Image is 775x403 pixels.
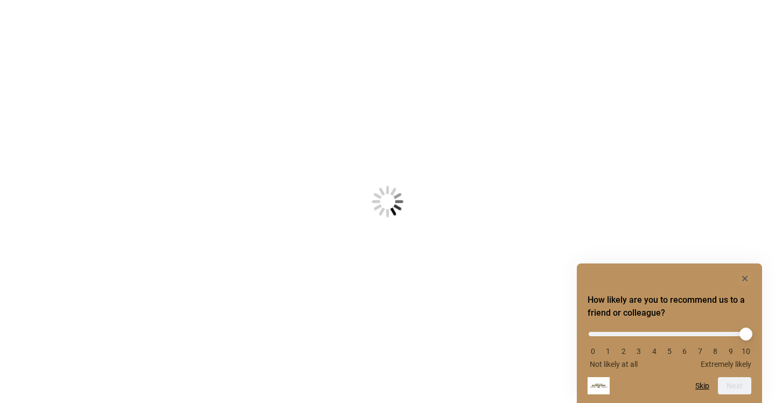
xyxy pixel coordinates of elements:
div: How likely are you to recommend us to a friend or colleague? Select an option from 0 to 10, with ... [588,324,751,369]
li: 5 [664,347,675,356]
h2: How likely are you to recommend us to a friend or colleague? Select an option from 0 to 10, with ... [588,294,751,319]
li: 1 [603,347,613,356]
li: 2 [618,347,629,356]
span: Not likely at all [590,360,638,369]
button: Hide survey [738,272,751,285]
button: Skip [695,381,709,390]
img: Loading [319,133,457,270]
button: Next question [718,377,751,394]
span: Extremely likely [701,360,751,369]
div: How likely are you to recommend us to a friend or colleague? Select an option from 0 to 10, with ... [588,272,751,394]
li: 7 [695,347,706,356]
li: 0 [588,347,598,356]
li: 3 [633,347,644,356]
li: 6 [679,347,690,356]
li: 9 [725,347,736,356]
li: 8 [710,347,721,356]
li: 10 [741,347,751,356]
li: 4 [649,347,660,356]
